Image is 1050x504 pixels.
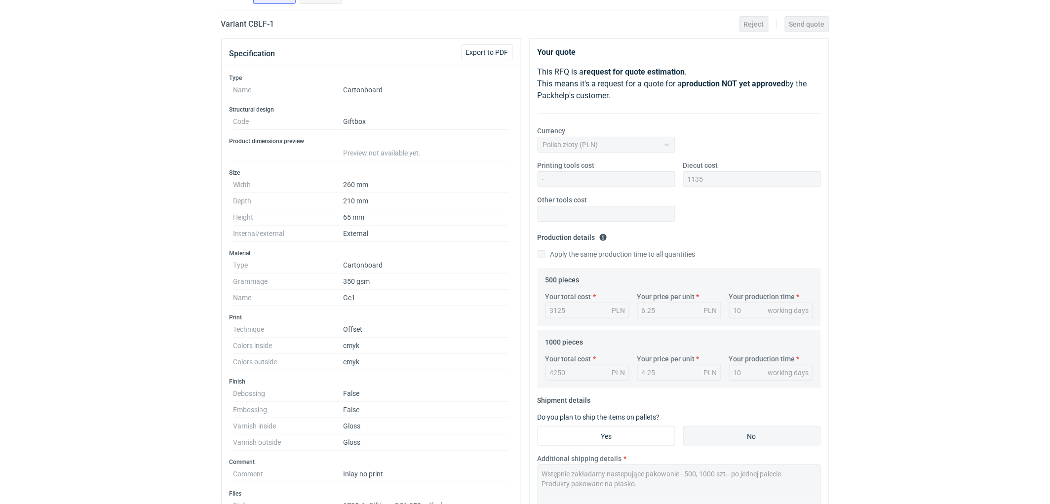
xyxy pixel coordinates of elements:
span: Reject [744,21,764,28]
span: Send quote [789,21,825,28]
dd: cmyk [344,338,509,354]
label: Currency [538,126,566,136]
dt: Code [233,114,344,130]
legend: 1000 pieces [545,334,583,346]
dt: Embossing [233,402,344,418]
h3: Finish [230,378,513,386]
dd: Cartonboard [344,257,509,273]
dt: Comment [233,466,344,482]
strong: production NOT yet approved [682,79,786,88]
dd: False [344,386,509,402]
label: Do you plan to ship the items on pallets? [538,413,660,421]
dt: Type [233,257,344,273]
dt: Varnish outside [233,434,344,451]
label: Diecut cost [683,160,718,170]
button: Export to PDF [462,44,513,60]
dd: cmyk [344,354,509,370]
dt: Debossing [233,386,344,402]
dd: 260 mm [344,177,509,193]
legend: Shipment details [538,392,591,404]
div: working days [768,306,809,315]
dd: 65 mm [344,209,509,226]
label: Apply the same production time to all quantities [538,249,696,259]
dt: Depth [233,193,344,209]
dt: Internal/external [233,226,344,242]
h3: Material [230,249,513,257]
dt: Colors outside [233,354,344,370]
dd: Giftbox [344,114,509,130]
legend: 500 pieces [545,272,580,284]
label: Printing tools cost [538,160,595,170]
h3: Product dimensions preview [230,137,513,145]
button: Reject [739,16,769,32]
dt: Height [233,209,344,226]
dd: Gloss [344,418,509,434]
dd: 350 gsm [344,273,509,290]
span: Preview not available yet. [344,149,421,157]
label: Additional shipping details [538,454,622,464]
h3: Print [230,313,513,321]
dd: Offset [344,321,509,338]
dd: External [344,226,509,242]
dt: Name [233,290,344,306]
div: PLN [612,306,625,315]
p: This RFQ is a . This means it's a request for a quote for a by the Packhelp's customer. [538,66,821,102]
dt: Name [233,82,344,98]
strong: Your quote [538,47,576,57]
h3: Size [230,169,513,177]
h2: Variant CBLF - 1 [221,18,274,30]
div: PLN [612,368,625,378]
dt: Width [233,177,344,193]
dd: Gloss [344,434,509,451]
dd: 210 mm [344,193,509,209]
div: PLN [704,368,717,378]
dt: Colors inside [233,338,344,354]
h3: Comment [230,458,513,466]
dt: Technique [233,321,344,338]
strong: request for quote estimation [584,67,685,77]
button: Send quote [785,16,829,32]
label: Your price per unit [637,354,695,364]
label: Your production time [729,354,795,364]
h3: Structural design [230,106,513,114]
dt: Grammage [233,273,344,290]
label: Your production time [729,292,795,302]
span: Export to PDF [466,49,508,56]
label: Other tools cost [538,195,587,205]
h3: Type [230,74,513,82]
dd: Gc1 [344,290,509,306]
div: working days [768,368,809,378]
legend: Production details [538,230,607,241]
dd: Cartonboard [344,82,509,98]
h3: Files [230,490,513,498]
dt: Varnish inside [233,418,344,434]
label: Your total cost [545,354,591,364]
dd: Inlay no print [344,466,509,482]
dd: False [344,402,509,418]
button: Specification [230,42,275,66]
label: Your total cost [545,292,591,302]
label: Your price per unit [637,292,695,302]
div: PLN [704,306,717,315]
